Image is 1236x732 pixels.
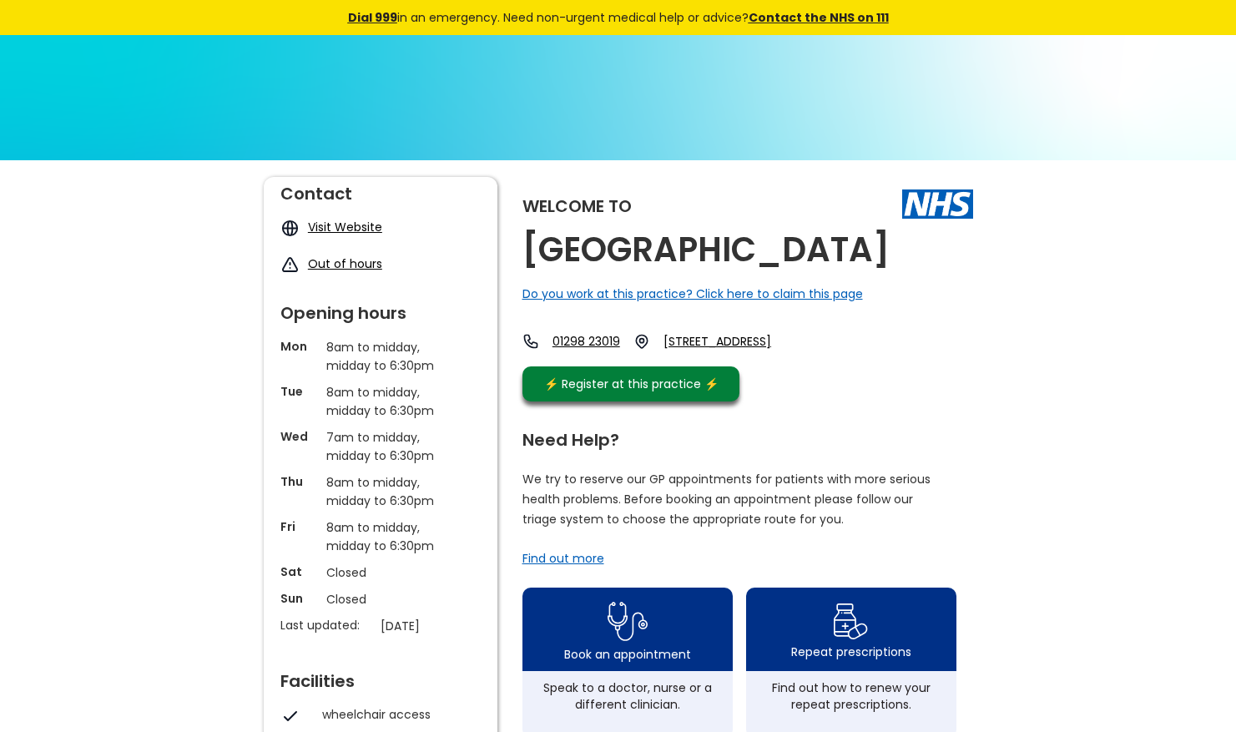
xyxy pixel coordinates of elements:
[833,599,869,644] img: repeat prescription icon
[280,296,481,321] div: Opening hours
[348,9,397,26] a: Dial 999
[326,590,435,608] p: Closed
[280,383,318,400] p: Tue
[308,219,382,235] a: Visit Website
[749,9,889,26] a: Contact the NHS on 111
[280,338,318,355] p: Mon
[308,255,382,272] a: Out of hours
[280,664,481,689] div: Facilities
[235,8,1002,27] div: in an emergency. Need non-urgent medical help or advice?
[522,231,890,269] h2: [GEOGRAPHIC_DATA]
[381,617,489,635] p: [DATE]
[280,590,318,607] p: Sun
[522,285,863,302] a: Do you work at this practice? Click here to claim this page
[564,646,691,663] div: Book an appointment
[522,333,539,350] img: telephone icon
[280,219,300,238] img: globe icon
[326,383,435,420] p: 8am to midday, midday to 6:30pm
[326,563,435,582] p: Closed
[280,617,372,634] p: Last updated:
[522,550,604,567] a: Find out more
[522,366,739,401] a: ⚡️ Register at this practice ⚡️
[754,679,948,713] div: Find out how to renew your repeat prescriptions.
[326,338,435,375] p: 8am to midday, midday to 6:30pm
[552,333,620,350] a: 01298 23019
[522,423,956,448] div: Need Help?
[322,706,472,723] div: wheelchair access
[280,518,318,535] p: Fri
[280,473,318,490] p: Thu
[536,375,728,393] div: ⚡️ Register at this practice ⚡️
[633,333,650,350] img: practice location icon
[522,469,931,529] p: We try to reserve our GP appointments for patients with more serious health problems. Before book...
[280,177,481,202] div: Contact
[791,644,911,660] div: Repeat prescriptions
[531,679,724,713] div: Speak to a doctor, nurse or a different clinician.
[280,255,300,275] img: exclamation icon
[280,563,318,580] p: Sat
[326,518,435,555] p: 8am to midday, midday to 6:30pm
[663,333,799,350] a: [STREET_ADDRESS]
[326,473,435,510] p: 8am to midday, midday to 6:30pm
[522,198,632,215] div: Welcome to
[326,428,435,465] p: 7am to midday, midday to 6:30pm
[608,597,648,646] img: book appointment icon
[280,428,318,445] p: Wed
[902,189,973,218] img: The NHS logo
